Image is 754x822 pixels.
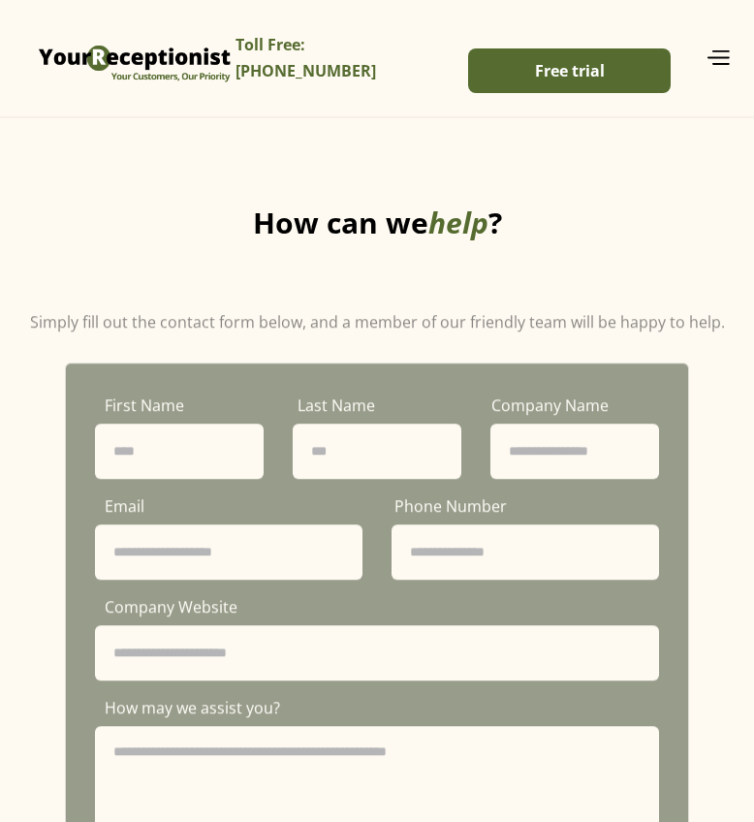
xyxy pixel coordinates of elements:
[95,594,659,625] div: Company Website
[236,23,448,93] a: Toll Free: [PHONE_NUMBER]
[482,393,659,424] div: Company Name
[385,493,659,524] div: Phone Number
[30,310,725,333] p: Simply fill out the contact form below, and a member of our friendly team will be happy to help.
[675,46,730,72] div: menu
[253,205,502,240] h3: How can we ?
[34,15,236,102] img: Virtual Receptionist - Answering Service - Call and Live Chat Receptionist - Virtual Receptionist...
[34,15,236,102] a: home
[468,48,671,93] a: Free trial
[95,695,659,726] div: How may we assist you?
[95,393,272,424] div: First Name
[705,49,730,65] img: icon
[428,203,488,242] em: help
[288,393,465,424] div: Last Name
[95,493,369,524] div: Email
